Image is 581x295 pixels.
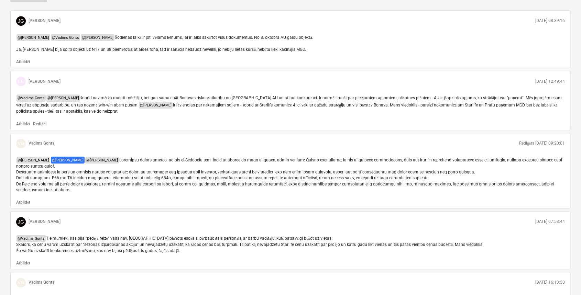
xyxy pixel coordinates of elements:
span: @ [PERSON_NAME] [81,34,114,41]
span: ir jāvienojas par nākamajiem soļiem - šobrīd ar Starlife komunicē 4. cilvēki ar dažādu stratēģiju... [16,103,558,114]
span: @ Vadims Gonts [17,94,46,101]
iframe: Chat Widget [547,262,581,295]
div: Lāsma Erharde [16,77,26,86]
span: šobrīd nav mērķa mainīt mūrētāju, bet gan samazināt Bonavas riskus/atkarību no [GEOGRAPHIC_DATA] ... [16,95,563,107]
span: @ [PERSON_NAME] [139,102,173,109]
span: LE [18,79,24,84]
p: Vadims Gonts [29,280,54,285]
button: Rediģēt [33,121,46,127]
p: Rediģēts [DATE] 09:20:01 [519,140,565,146]
span: Tie mūrnieki, kas bija "pedējā reizē" vairs nav. [GEOGRAPHIC_DATA] plānots esošais, pārbaudītais ... [16,236,483,253]
p: [PERSON_NAME] [29,79,61,84]
span: @ Vadims Gonts [51,34,80,41]
p: [DATE] 12:49:44 [535,79,565,84]
span: JG [18,219,24,225]
span: @ Vadims Gonts [17,235,46,242]
p: [DATE] 16:13:50 [535,280,565,285]
span: Loremipsu dolors ametco adipis el Seddoeiu tem incid utlaboree do magn aliquaen, admin veniam: Qu... [16,158,563,192]
button: Atbildēt [16,121,30,127]
div: Vadims Gonts [16,139,26,148]
p: [PERSON_NAME] [29,18,61,24]
span: VG [18,141,24,146]
p: [PERSON_NAME] [29,219,61,225]
p: [DATE] 08:39:16 [535,18,565,24]
span: JG [18,18,24,24]
button: Atbildēt [16,59,30,65]
span: VG [18,280,24,285]
span: @ [PERSON_NAME] [85,157,119,163]
span: @ [PERSON_NAME] [46,94,80,101]
div: Jānis Grāmatnieks [16,217,26,227]
p: [DATE] 07:53:44 [535,219,565,225]
button: Atbildēt [16,260,30,266]
div: Jānis Grāmatnieks [16,16,26,26]
span: @ [PERSON_NAME] [17,34,50,41]
p: Vadims Gonts [29,140,54,146]
button: Atbildēt [16,200,30,205]
span: Šodienas laikā ir ļoti vēlams lēmums, lai ir laiks sakārtot visus dokumentus. No 8. oktobra AU ga... [16,35,315,52]
div: Vadims Gonts [16,278,26,287]
span: @ [PERSON_NAME] [51,157,85,163]
span: @ [PERSON_NAME] [17,157,50,163]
